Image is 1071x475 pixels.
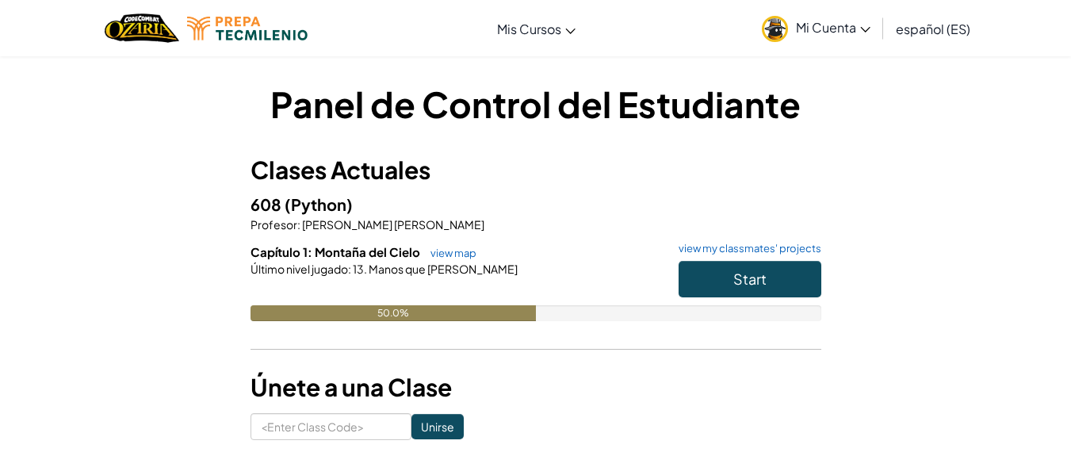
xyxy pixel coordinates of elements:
span: 13. [351,262,367,276]
span: Manos que [PERSON_NAME] [367,262,518,276]
a: view my classmates' projects [671,243,821,254]
h3: Únete a una Clase [251,370,821,405]
h1: Panel de Control del Estudiante [251,79,821,128]
span: : [297,217,300,232]
span: Capítulo 1: Montaña del Cielo [251,244,423,259]
button: Start [679,261,821,297]
span: (Python) [285,194,353,214]
img: Tecmilenio logo [187,17,308,40]
a: Mi Cuenta [754,3,878,53]
span: 608 [251,194,285,214]
div: 50.0% [251,305,536,321]
a: Ozaria by CodeCombat logo [105,12,178,44]
span: [PERSON_NAME] [PERSON_NAME] [300,217,484,232]
span: español (ES) [896,21,970,37]
h3: Clases Actuales [251,152,821,188]
input: Unirse [411,414,464,439]
span: Start [733,270,767,288]
a: Mis Cursos [489,7,583,50]
img: avatar [762,16,788,42]
span: Mi Cuenta [796,19,870,36]
span: Último nivel jugado [251,262,348,276]
span: Mis Cursos [497,21,561,37]
a: view map [423,247,476,259]
input: <Enter Class Code> [251,413,411,440]
span: Profesor [251,217,297,232]
a: español (ES) [888,7,978,50]
span: : [348,262,351,276]
img: Home [105,12,178,44]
